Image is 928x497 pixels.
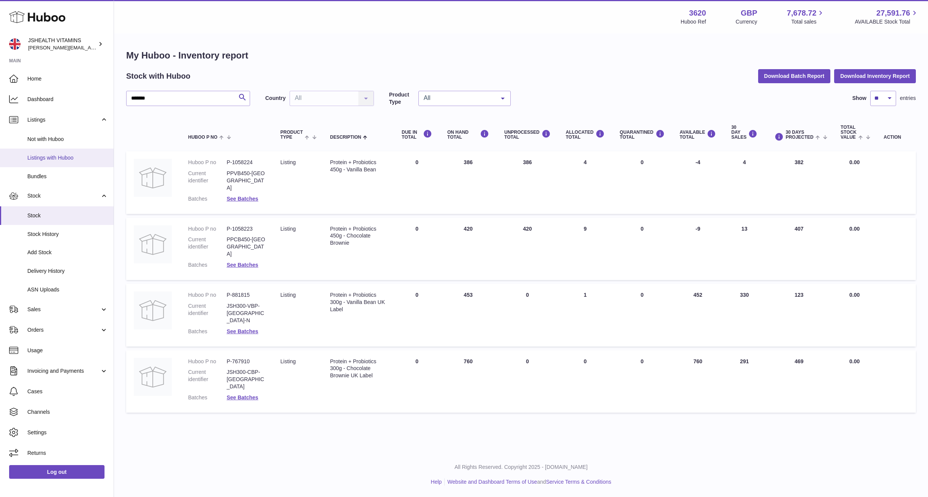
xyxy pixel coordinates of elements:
[689,8,706,18] strong: 3620
[280,130,303,140] span: Product Type
[834,69,916,83] button: Download Inventory Report
[188,195,226,203] dt: Batches
[27,267,108,275] span: Delivery History
[566,130,605,140] div: ALLOCATED Total
[724,350,765,413] td: 291
[394,151,440,214] td: 0
[672,350,724,413] td: 760
[787,8,825,25] a: 7,678.72 Total sales
[641,292,644,298] span: 0
[394,284,440,346] td: 0
[226,225,265,233] dd: P-1058223
[280,159,296,165] span: listing
[758,69,831,83] button: Download Batch Report
[900,95,916,102] span: entries
[330,291,386,313] div: Protein + Probiotics 300g - Vanilla Bean UK Label
[28,37,97,51] div: JSHEALTH VITAMINS
[27,347,108,354] span: Usage
[120,464,922,471] p: All Rights Reserved. Copyright 2025 - [DOMAIN_NAME]
[188,170,226,192] dt: Current identifier
[27,249,108,256] span: Add Stock
[497,151,558,214] td: 386
[27,326,100,334] span: Orders
[27,75,108,82] span: Home
[641,226,644,232] span: 0
[672,284,724,346] td: 452
[681,18,706,25] div: Huboo Ref
[188,261,226,269] dt: Batches
[265,95,286,102] label: Country
[884,135,908,140] div: Action
[785,130,813,140] span: 30 DAYS PROJECTED
[188,394,226,401] dt: Batches
[620,130,665,140] div: QUARANTINED Total
[27,136,108,143] span: Not with Huboo
[497,284,558,346] td: 0
[226,170,265,192] dd: PPVB450-[GEOGRAPHIC_DATA]
[724,218,765,280] td: 13
[504,130,551,140] div: UNPROCESSED Total
[226,369,265,390] dd: JSH300-CBP-[GEOGRAPHIC_DATA]
[841,125,857,140] span: Total stock value
[394,350,440,413] td: 0
[447,479,537,485] a: Website and Dashboard Terms of Use
[27,192,100,199] span: Stock
[791,18,825,25] span: Total sales
[447,130,489,140] div: ON HAND Total
[330,225,386,247] div: Protein + Probiotics 450g - Chocolate Brownie
[226,302,265,324] dd: JSH300-VBP-[GEOGRAPHIC_DATA]-N
[440,350,497,413] td: 760
[497,218,558,280] td: 420
[226,159,265,166] dd: P-1058224
[280,292,296,298] span: listing
[27,231,108,238] span: Stock History
[188,135,217,140] span: Huboo P no
[188,225,226,233] dt: Huboo P no
[440,218,497,280] td: 420
[27,367,100,375] span: Invoicing and Payments
[330,135,361,140] span: Description
[558,218,612,280] td: 9
[27,154,108,161] span: Listings with Huboo
[402,130,432,140] div: DUE IN TOTAL
[445,478,611,486] li: and
[440,151,497,214] td: 386
[280,358,296,364] span: listing
[440,284,497,346] td: 453
[876,8,910,18] span: 27,591.76
[741,8,757,18] strong: GBP
[852,95,866,102] label: Show
[27,450,108,457] span: Returns
[558,350,612,413] td: 0
[27,306,100,313] span: Sales
[27,388,108,395] span: Cases
[855,18,919,25] span: AVAILABLE Stock Total
[188,159,226,166] dt: Huboo P no
[126,49,916,62] h1: My Huboo - Inventory report
[27,116,100,123] span: Listings
[558,284,612,346] td: 1
[389,91,415,106] label: Product Type
[226,196,258,202] a: See Batches
[9,38,21,50] img: francesca@jshealthvitamins.com
[672,218,724,280] td: -9
[226,291,265,299] dd: P-881815
[765,218,833,280] td: 407
[849,226,860,232] span: 0.00
[546,479,611,485] a: Service Terms & Conditions
[849,358,860,364] span: 0.00
[188,369,226,390] dt: Current identifier
[226,358,265,365] dd: P-767910
[226,262,258,268] a: See Batches
[188,358,226,365] dt: Huboo P no
[27,212,108,219] span: Stock
[134,159,172,197] img: product image
[28,44,152,51] span: [PERSON_NAME][EMAIL_ADDRESS][DOMAIN_NAME]
[431,479,442,485] a: Help
[188,302,226,324] dt: Current identifier
[280,226,296,232] span: listing
[188,328,226,335] dt: Batches
[558,151,612,214] td: 4
[680,130,716,140] div: AVAILABLE Total
[497,350,558,413] td: 0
